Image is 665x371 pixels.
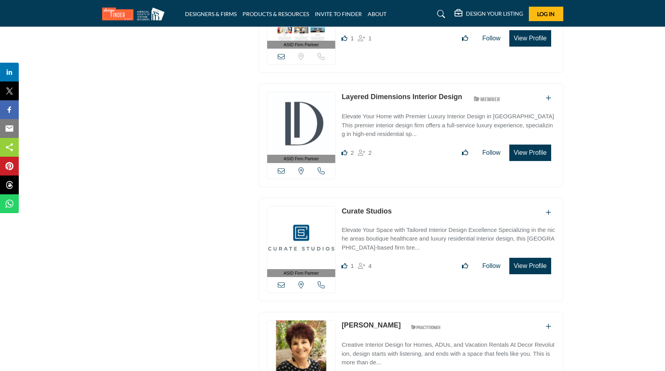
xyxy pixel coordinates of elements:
[455,9,523,19] div: DESIGN YOUR LISTING
[185,11,237,17] a: DESIGNERS & FIRMS
[477,31,505,46] button: Follow
[358,34,372,43] div: Followers
[408,322,443,332] img: ASID Qualified Practitioners Badge Icon
[341,93,462,101] a: Layered Dimensions Interior Design
[537,11,555,17] span: Log In
[430,8,450,20] a: Search
[341,92,462,102] p: Layered Dimensions Interior Design
[350,35,354,42] span: 1
[341,263,347,269] i: Like
[350,262,354,269] span: 1
[546,323,551,330] a: Add To List
[102,7,169,20] img: Site Logo
[341,336,555,367] a: Creative Interior Design for Homes, ADUs, and Vacation Rentals At Decor Revolution, design starts...
[315,11,362,17] a: INVITE TO FINDER
[341,320,401,331] p: Karen Steinberg
[341,150,347,156] i: Likes
[509,258,551,274] button: View Profile
[509,30,551,47] button: View Profile
[368,262,372,269] span: 4
[341,221,555,252] a: Elevate Your Space with Tailored Interior Design Excellence Specializing in the niche areas bouti...
[509,145,551,161] button: View Profile
[341,112,555,139] p: Elevate Your Home with Premier Luxury Interior Design in [GEOGRAPHIC_DATA] This premier interior ...
[457,258,473,274] button: Like listing
[466,10,523,17] h5: DESIGN YOUR LISTING
[546,95,551,101] a: Add To List
[368,149,372,156] span: 2
[341,206,392,217] p: Curate Studios
[284,42,319,48] span: ASID Firm Partner
[341,226,555,252] p: Elevate Your Space with Tailored Interior Design Excellence Specializing in the niche areas bouti...
[341,340,555,367] p: Creative Interior Design for Homes, ADUs, and Vacation Rentals At Decor Revolution, design starts...
[341,321,401,329] a: [PERSON_NAME]
[368,11,386,17] a: ABOUT
[284,270,319,277] span: ASID Firm Partner
[529,7,563,21] button: Log In
[341,207,392,215] a: Curate Studios
[350,149,354,156] span: 2
[341,35,347,41] i: Like
[267,92,336,155] img: Layered Dimensions Interior Design
[267,92,336,163] a: ASID Firm Partner
[267,206,336,277] a: ASID Firm Partner
[358,148,372,157] div: Followers
[469,94,505,103] img: ASID Members Badge Icon
[457,31,473,46] button: Like listing
[243,11,309,17] a: PRODUCTS & RESOURCES
[284,156,319,162] span: ASID Firm Partner
[546,209,551,216] a: Add To List
[358,261,372,271] div: Followers
[477,145,505,161] button: Follow
[457,145,473,161] button: Like listing
[267,206,336,269] img: Curate Studios
[341,107,555,139] a: Elevate Your Home with Premier Luxury Interior Design in [GEOGRAPHIC_DATA] This premier interior ...
[368,35,372,42] span: 1
[477,258,505,274] button: Follow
